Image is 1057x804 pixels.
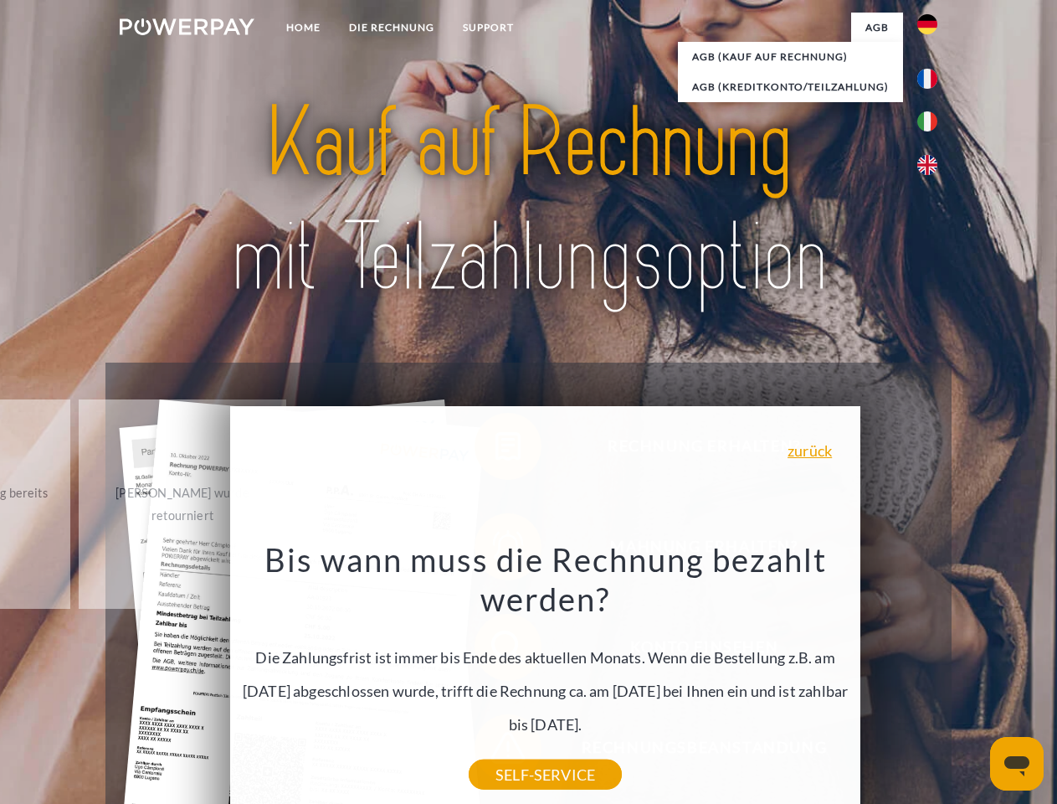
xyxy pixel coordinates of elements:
[917,111,937,131] img: it
[678,72,903,102] a: AGB (Kreditkonto/Teilzahlung)
[240,539,851,620] h3: Bis wann muss die Rechnung bezahlt werden?
[240,539,851,775] div: Die Zahlungsfrist ist immer bis Ende des aktuellen Monats. Wenn die Bestellung z.B. am [DATE] abg...
[917,14,937,34] img: de
[160,80,897,321] img: title-powerpay_de.svg
[120,18,254,35] img: logo-powerpay-white.svg
[678,42,903,72] a: AGB (Kauf auf Rechnung)
[272,13,335,43] a: Home
[788,443,832,458] a: zurück
[89,482,277,527] div: [PERSON_NAME] wurde retourniert
[990,737,1044,791] iframe: Schaltfläche zum Öffnen des Messaging-Fensters
[449,13,528,43] a: SUPPORT
[917,155,937,175] img: en
[851,13,903,43] a: agb
[335,13,449,43] a: DIE RECHNUNG
[917,69,937,89] img: fr
[469,760,622,790] a: SELF-SERVICE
